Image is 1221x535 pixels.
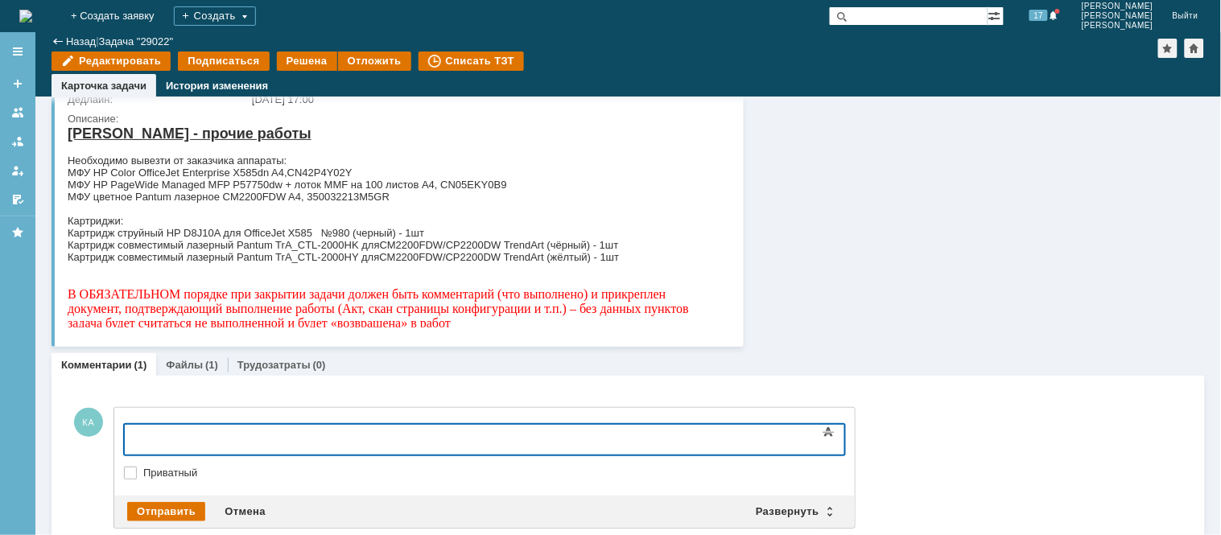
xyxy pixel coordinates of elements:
[61,80,146,92] a: Карточка задачи
[1158,39,1178,58] div: Добавить в избранное
[237,359,311,371] a: Трудозатраты
[5,100,31,126] a: Заявки на командах
[1185,39,1204,58] div: Сделать домашней страницей
[96,35,98,47] div: |
[313,359,326,371] div: (0)
[5,71,31,97] a: Создать заявку
[174,6,256,26] div: Создать
[205,359,218,371] div: (1)
[66,35,96,47] a: Назад
[166,80,268,92] a: История изменения
[5,187,31,212] a: Мои согласования
[1082,2,1153,11] span: [PERSON_NAME]
[68,113,724,126] div: Описание:
[1082,11,1153,21] span: [PERSON_NAME]
[166,359,203,371] a: Файлы
[19,10,32,23] a: Перейти на домашнюю страницу
[134,359,147,371] div: (1)
[252,93,721,106] div: [DATE] 17:00
[99,35,174,47] div: Задача "29022"
[988,7,1004,23] span: Расширенный поиск
[74,408,103,437] span: КА
[61,359,132,371] a: Комментарии
[5,129,31,154] a: Заявки в моей ответственности
[143,467,842,479] label: Приватный
[5,158,31,183] a: Мои заявки
[1029,10,1048,21] span: 17
[1082,21,1153,31] span: [PERSON_NAME]
[819,422,839,442] span: Показать панель инструментов
[68,93,249,106] div: Дедлайн:
[19,10,32,23] img: logo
